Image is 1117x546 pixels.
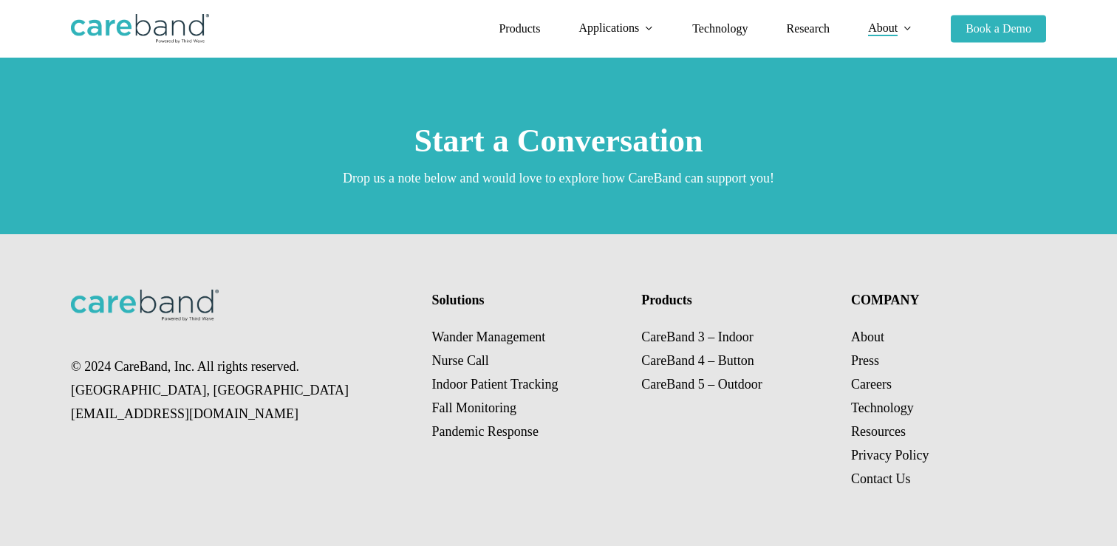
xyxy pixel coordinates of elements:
[966,22,1031,35] span: Book a Demo
[851,290,1041,310] h4: COMPANY
[786,22,830,35] span: Research
[851,353,879,368] a: Press
[431,290,621,310] h4: Solutions
[868,21,898,34] span: About
[641,377,762,392] a: CareBand 5 – Outdoor
[431,325,621,443] p: Wander Management Nurse Call Indoor Patient Tracking Fall Monitoring
[851,400,914,415] a: Technology
[692,23,748,35] a: Technology
[851,377,892,392] a: Careers
[499,22,540,35] span: Products
[851,448,929,463] a: Privacy Policy
[71,355,412,426] p: © 2024 CareBand, Inc. All rights reserved. [GEOGRAPHIC_DATA], [GEOGRAPHIC_DATA] [EMAIL_ADDRESS][D...
[499,23,540,35] a: Products
[641,330,753,344] a: CareBand 3 – Indoor
[692,22,748,35] span: Technology
[431,424,538,439] a: Pandemic Response
[868,22,912,35] a: About
[578,22,654,35] a: Applications
[951,23,1046,35] a: Book a Demo
[851,471,911,486] a: Contact Us
[641,290,831,310] h4: Products
[578,21,639,34] span: Applications
[851,424,906,439] a: Resources
[641,353,754,368] a: CareBand 4 – Button
[851,330,884,344] a: About
[786,23,830,35] a: Research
